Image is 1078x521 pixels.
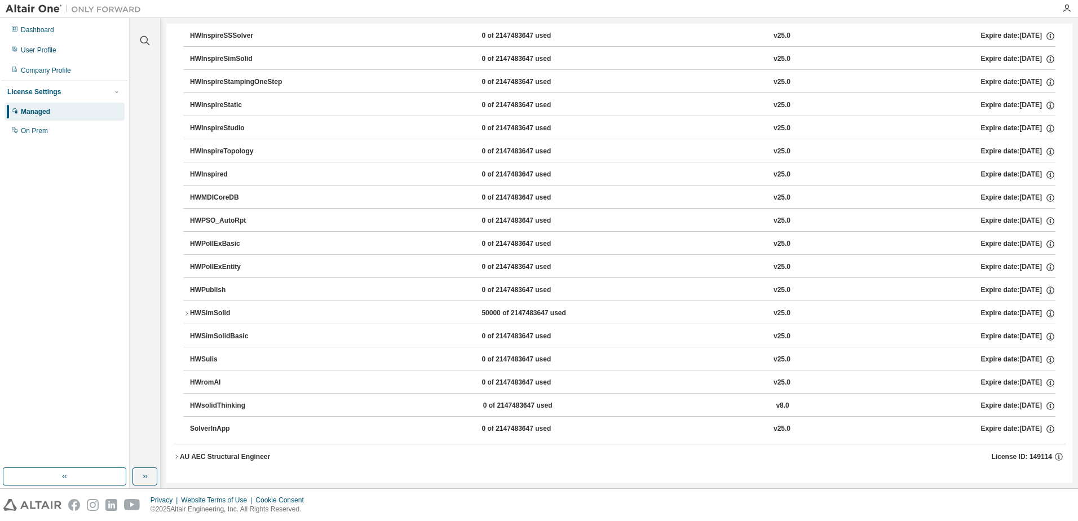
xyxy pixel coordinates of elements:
div: v25.0 [774,424,790,434]
div: v25.0 [774,77,790,87]
div: HWromAI [190,378,291,388]
div: On Prem [21,126,48,135]
div: 50000 of 2147483647 used [481,308,583,319]
div: HWPSO_AutoRpt [190,216,291,226]
div: Expire date: [DATE] [980,355,1055,365]
div: 0 of 2147483647 used [481,332,583,342]
button: HWSimSolidBasic0 of 2147483647 usedv25.0Expire date:[DATE] [190,324,1055,349]
div: HWPollExBasic [190,239,291,249]
div: User Profile [21,46,56,55]
div: HWSimSolidBasic [190,332,291,342]
img: linkedin.svg [105,499,117,511]
div: v25.0 [774,147,790,157]
div: HWInspireStatic [190,100,291,111]
button: HWInspired0 of 2147483647 usedv25.0Expire date:[DATE] [190,162,1055,187]
div: HWPublish [190,285,291,295]
div: 0 of 2147483647 used [481,31,583,41]
div: Expire date: [DATE] [980,193,1055,203]
div: Expire date: [DATE] [980,239,1055,249]
div: v25.0 [774,378,790,388]
div: HWInspireTopology [190,147,291,157]
button: AU AEC Structural EngineerLicense ID: 149114 [173,444,1066,469]
div: 0 of 2147483647 used [481,193,583,203]
div: 0 of 2147483647 used [483,401,585,411]
div: Expire date: [DATE] [980,285,1055,295]
p: © 2025 Altair Engineering, Inc. All Rights Reserved. [151,505,311,514]
div: Privacy [151,496,181,505]
div: Website Terms of Use [181,496,255,505]
button: HWMDICoreDB0 of 2147483647 usedv25.0Expire date:[DATE] [190,186,1055,210]
div: v25.0 [774,216,790,226]
div: 0 of 2147483647 used [481,54,583,64]
div: v25.0 [774,262,790,272]
button: HWSulis0 of 2147483647 usedv25.0Expire date:[DATE] [190,347,1055,372]
div: Expire date: [DATE] [980,100,1055,111]
img: youtube.svg [124,499,140,511]
button: HWInspireSSSolver0 of 2147483647 usedv25.0Expire date:[DATE] [190,24,1055,48]
div: Expire date: [DATE] [981,401,1055,411]
div: Expire date: [DATE] [980,54,1055,64]
div: 0 of 2147483647 used [481,170,583,180]
div: 0 of 2147483647 used [481,147,583,157]
button: HWPublish0 of 2147483647 usedv25.0Expire date:[DATE] [190,278,1055,303]
div: Expire date: [DATE] [980,332,1055,342]
div: Expire date: [DATE] [980,216,1055,226]
button: SolverInApp0 of 2147483647 usedv25.0Expire date:[DATE] [190,417,1055,441]
button: HWPSO_AutoRpt0 of 2147483647 usedv25.0Expire date:[DATE] [190,209,1055,233]
button: HWInspireStudio0 of 2147483647 usedv25.0Expire date:[DATE] [190,116,1055,141]
div: HWsolidThinking [190,401,291,411]
div: v25.0 [774,193,790,203]
div: HWSulis [190,355,291,365]
div: v25.0 [774,123,790,134]
div: 0 of 2147483647 used [481,424,583,434]
div: Company Profile [21,66,71,75]
div: 0 of 2147483647 used [481,355,583,365]
div: 0 of 2147483647 used [481,262,583,272]
img: altair_logo.svg [3,499,61,511]
button: HWPollExEntity0 of 2147483647 usedv25.0Expire date:[DATE] [190,255,1055,280]
div: Expire date: [DATE] [980,170,1055,180]
div: v25.0 [774,31,790,41]
button: HWPollExBasic0 of 2147483647 usedv25.0Expire date:[DATE] [190,232,1055,257]
div: License Settings [7,87,61,96]
div: Cookie Consent [255,496,310,505]
div: v25.0 [774,285,790,295]
div: 0 of 2147483647 used [481,216,583,226]
div: HWSimSolid [190,308,291,319]
div: HWInspired [190,170,291,180]
div: Expire date: [DATE] [980,308,1055,319]
div: HWPollExEntity [190,262,291,272]
div: Managed [21,107,50,116]
button: HWsolidThinking0 of 2147483647 usedv8.0Expire date:[DATE] [190,394,1055,418]
img: instagram.svg [87,499,99,511]
div: AU AEC Structural Engineer [180,452,270,461]
div: v25.0 [774,170,790,180]
div: 0 of 2147483647 used [481,123,583,134]
div: Dashboard [21,25,54,34]
button: HWInspireStatic0 of 2147483647 usedv25.0Expire date:[DATE] [190,93,1055,118]
div: SolverInApp [190,424,291,434]
button: HWSimSolid50000 of 2147483647 usedv25.0Expire date:[DATE] [183,301,1055,326]
div: 0 of 2147483647 used [481,285,583,295]
div: Expire date: [DATE] [980,147,1055,157]
div: v25.0 [774,54,790,64]
div: HWInspireStampingOneStep [190,77,291,87]
div: v25.0 [774,308,790,319]
div: Expire date: [DATE] [980,262,1055,272]
button: HWromAI0 of 2147483647 usedv25.0Expire date:[DATE] [190,370,1055,395]
div: HWInspireStudio [190,123,291,134]
div: Expire date: [DATE] [980,123,1055,134]
button: HWInspireStampingOneStep0 of 2147483647 usedv25.0Expire date:[DATE] [190,70,1055,95]
div: HWInspireSimSolid [190,54,291,64]
button: HWInspireSimSolid0 of 2147483647 usedv25.0Expire date:[DATE] [190,47,1055,72]
img: facebook.svg [68,499,80,511]
div: v25.0 [774,332,790,342]
div: v25.0 [774,239,790,249]
div: v25.0 [774,355,790,365]
div: 0 of 2147483647 used [481,239,583,249]
img: Altair One [6,3,147,15]
div: Expire date: [DATE] [980,378,1055,388]
div: 0 of 2147483647 used [481,100,583,111]
div: Expire date: [DATE] [980,77,1055,87]
div: 0 of 2147483647 used [481,378,583,388]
